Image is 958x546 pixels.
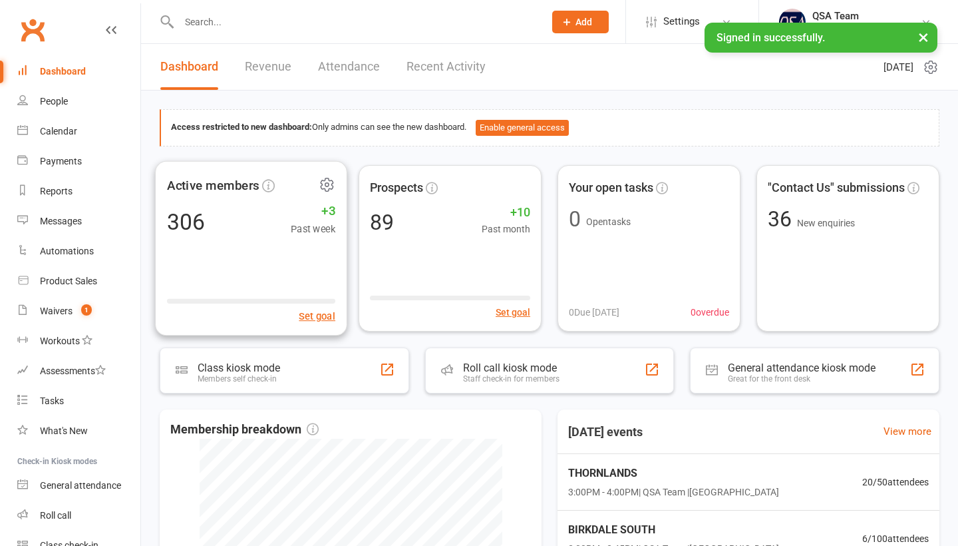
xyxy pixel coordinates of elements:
[245,44,291,90] a: Revenue
[862,475,929,489] span: 20 / 50 attendees
[40,480,121,491] div: General attendance
[812,10,893,22] div: QSA Team
[17,296,140,326] a: Waivers 1
[569,208,581,230] div: 0
[40,216,82,226] div: Messages
[768,206,797,232] span: 36
[568,485,779,499] span: 3:00PM - 4:00PM | QSA Team | [GEOGRAPHIC_DATA]
[40,396,64,406] div: Tasks
[167,210,205,232] div: 306
[370,212,394,233] div: 89
[569,178,653,198] span: Your open tasks
[370,178,423,198] span: Prospects
[40,366,106,376] div: Assessments
[299,308,335,324] button: Set goal
[496,305,530,320] button: Set goal
[797,218,855,228] span: New enquiries
[768,178,905,198] span: "Contact Us" submissions
[17,326,140,356] a: Workouts
[779,9,806,35] img: thumb_image1645967867.png
[171,122,312,132] strong: Access restricted to new dashboard:
[728,362,876,374] div: General attendance kiosk mode
[406,44,486,90] a: Recent Activity
[17,117,140,146] a: Calendar
[40,306,73,316] div: Waivers
[476,120,569,136] button: Enable general access
[40,510,71,521] div: Roll call
[40,336,80,346] div: Workouts
[160,44,218,90] a: Dashboard
[291,200,335,220] span: +3
[17,501,140,531] a: Roll call
[17,57,140,87] a: Dashboard
[586,216,631,227] span: Open tasks
[463,362,559,374] div: Roll call kiosk mode
[318,44,380,90] a: Attendance
[728,374,876,384] div: Great for the front desk
[17,416,140,446] a: What's New
[552,11,609,33] button: Add
[482,203,530,222] span: +10
[291,220,335,236] span: Past week
[40,246,94,256] div: Automations
[17,146,140,176] a: Payments
[81,304,92,316] span: 1
[198,362,280,374] div: Class kiosk mode
[171,120,929,136] div: Only admins can see the new dashboard.
[463,374,559,384] div: Staff check-in for members
[717,31,825,44] span: Signed in successfully.
[40,96,68,107] div: People
[17,471,140,501] a: General attendance kiosk mode
[40,425,88,436] div: What's New
[482,222,530,236] span: Past month
[575,17,592,27] span: Add
[568,521,779,539] span: BIRKDALE SOUTH
[17,386,140,416] a: Tasks
[17,87,140,117] a: People
[883,423,931,439] a: View more
[40,186,73,196] div: Reports
[175,13,535,31] input: Search...
[40,66,86,77] div: Dashboard
[167,175,259,195] span: Active members
[17,206,140,236] a: Messages
[17,236,140,266] a: Automations
[568,465,779,482] span: THORNLANDS
[17,356,140,386] a: Assessments
[812,22,893,34] div: QSA Sport Aerobics
[569,305,619,320] span: 0 Due [DATE]
[40,276,97,286] div: Product Sales
[663,7,700,37] span: Settings
[558,420,653,444] h3: [DATE] events
[862,531,929,546] span: 6 / 100 attendees
[17,176,140,206] a: Reports
[170,420,319,439] span: Membership breakdown
[883,59,913,75] span: [DATE]
[17,266,140,296] a: Product Sales
[40,126,77,136] div: Calendar
[16,13,49,47] a: Clubworx
[198,374,280,384] div: Members self check-in
[40,156,82,166] div: Payments
[691,305,729,320] span: 0 overdue
[911,23,935,51] button: ×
